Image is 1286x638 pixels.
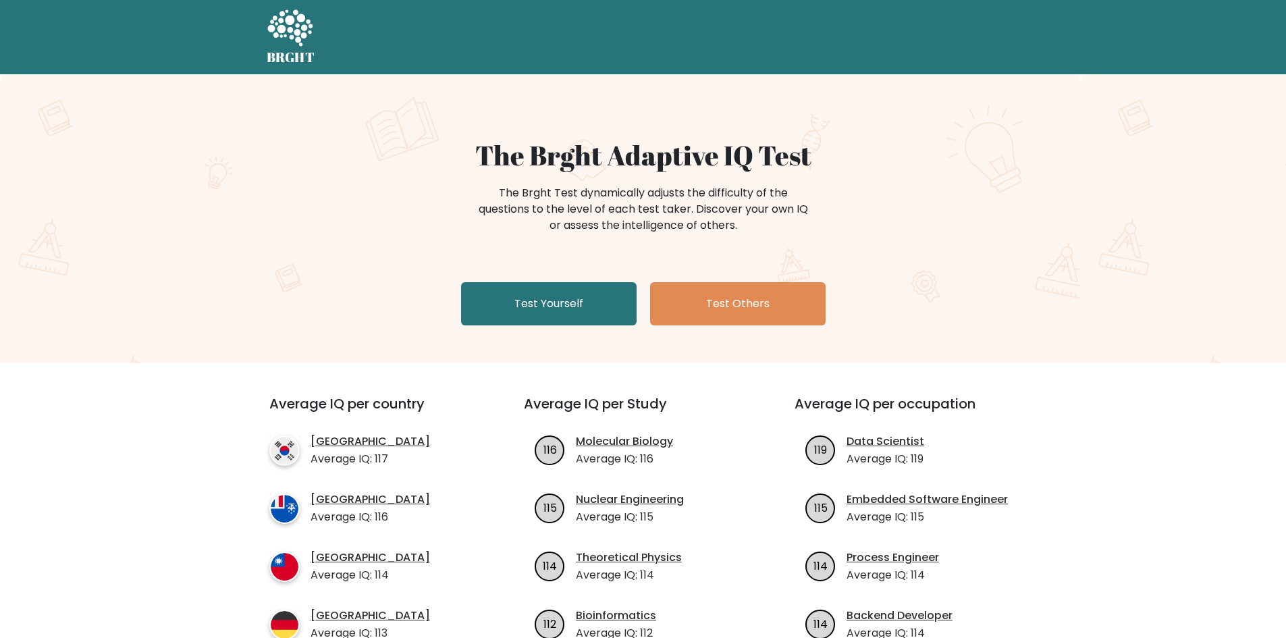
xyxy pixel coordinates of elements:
h3: Average IQ per country [269,396,475,428]
text: 119 [814,442,827,457]
a: Test Yourself [461,282,637,325]
img: country [269,494,300,524]
text: 115 [814,500,828,515]
p: Average IQ: 117 [311,451,430,467]
text: 114 [813,558,828,573]
a: Theoretical Physics [576,550,682,566]
h5: BRGHT [267,49,315,65]
a: [GEOGRAPHIC_DATA] [311,491,430,508]
text: 114 [813,616,828,631]
text: 116 [543,442,557,457]
a: Backend Developer [847,608,953,624]
div: The Brght Test dynamically adjusts the difficulty of the questions to the level of each test take... [475,185,812,234]
a: Nuclear Engineering [576,491,684,508]
a: [GEOGRAPHIC_DATA] [311,608,430,624]
h3: Average IQ per Study [524,396,762,428]
a: [GEOGRAPHIC_DATA] [311,550,430,566]
text: 115 [543,500,557,515]
text: 112 [543,616,556,631]
a: Bioinformatics [576,608,656,624]
a: BRGHT [267,5,315,69]
a: Process Engineer [847,550,939,566]
a: [GEOGRAPHIC_DATA] [311,433,430,450]
p: Average IQ: 116 [576,451,673,467]
p: Average IQ: 114 [576,567,682,583]
p: Average IQ: 119 [847,451,924,467]
text: 114 [543,558,557,573]
img: country [269,552,300,582]
p: Average IQ: 116 [311,509,430,525]
h1: The Brght Adaptive IQ Test [314,139,973,171]
p: Average IQ: 114 [847,567,939,583]
p: Average IQ: 114 [311,567,430,583]
h3: Average IQ per occupation [795,396,1033,428]
p: Average IQ: 115 [847,509,1008,525]
a: Molecular Biology [576,433,673,450]
a: Embedded Software Engineer [847,491,1008,508]
a: Data Scientist [847,433,924,450]
a: Test Others [650,282,826,325]
p: Average IQ: 115 [576,509,684,525]
img: country [269,435,300,466]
